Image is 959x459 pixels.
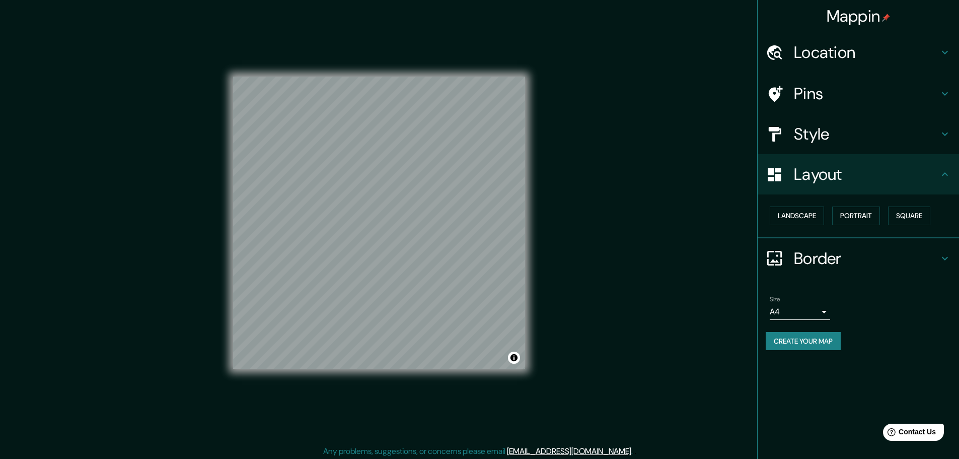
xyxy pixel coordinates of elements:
iframe: Help widget launcher [869,420,948,448]
label: Size [770,295,780,303]
a: [EMAIL_ADDRESS][DOMAIN_NAME] [507,446,631,456]
div: . [633,445,634,457]
button: Toggle attribution [508,352,520,364]
div: . [634,445,636,457]
div: Layout [758,154,959,194]
img: pin-icon.png [882,14,890,22]
div: Style [758,114,959,154]
div: Pins [758,74,959,114]
button: Create your map [766,332,841,351]
h4: Location [794,42,939,62]
p: Any problems, suggestions, or concerns please email . [323,445,633,457]
h4: Style [794,124,939,144]
h4: Border [794,248,939,269]
div: A4 [770,304,830,320]
h4: Pins [794,84,939,104]
h4: Mappin [827,6,891,26]
button: Portrait [832,207,880,225]
div: Border [758,238,959,279]
div: Location [758,32,959,73]
button: Landscape [770,207,824,225]
canvas: Map [233,77,525,369]
h4: Layout [794,164,939,184]
button: Square [888,207,930,225]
